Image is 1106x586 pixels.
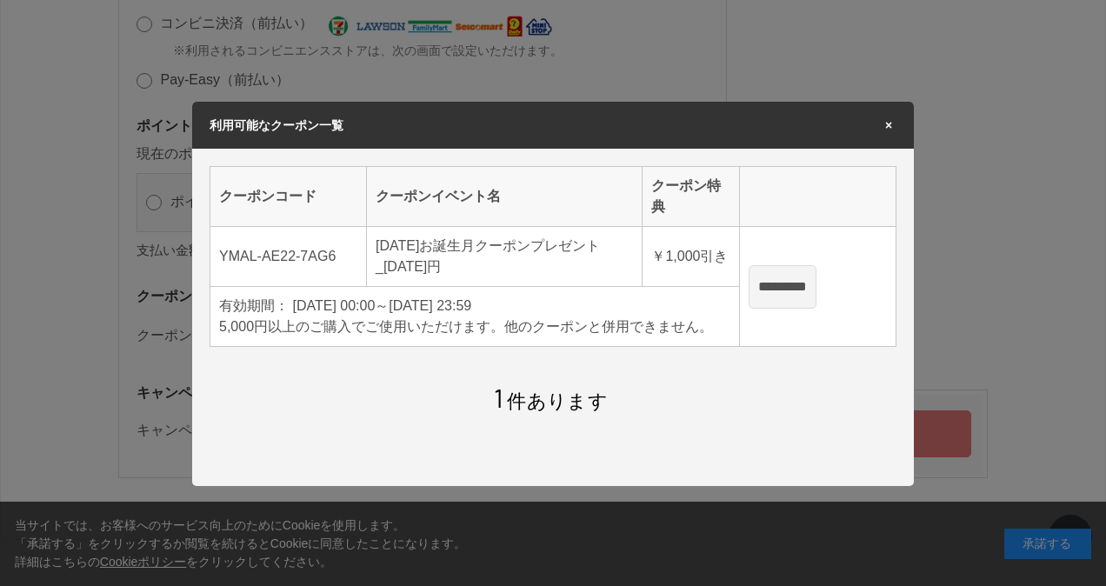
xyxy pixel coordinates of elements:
[210,118,343,132] span: 利用可能なクーポン一覧
[881,119,896,131] span: ×
[367,227,643,287] td: [DATE]お誕生月クーポンプレゼント_[DATE]円
[367,167,643,227] th: クーポンイベント名
[210,227,367,287] td: YMAL-AE22-7AG6
[219,316,730,337] div: 5,000円以上のご購入でご使用いただけます。他のクーポンと併用できません。
[292,298,471,313] span: [DATE] 00:00～[DATE] 23:59
[643,227,740,287] td: 引き
[643,167,740,227] th: クーポン特典
[210,167,367,227] th: クーポンコード
[651,249,700,263] span: ￥1,000
[494,390,608,412] span: 件あります
[219,298,289,313] span: 有効期間：
[494,382,503,413] span: 1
